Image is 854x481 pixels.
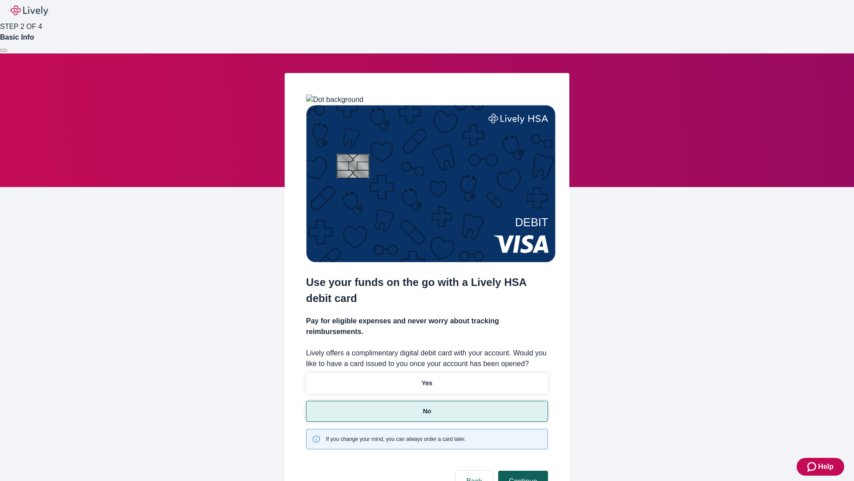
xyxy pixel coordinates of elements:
button: Zendesk support iconHelp [797,458,844,476]
h2: Use your funds on the go with a Lively HSA debit card [306,274,548,306]
p: No [423,407,431,416]
svg: Zendesk support icon [807,461,818,472]
span: Help [818,461,834,472]
img: Debit card [306,105,556,262]
img: Lively [11,5,48,16]
button: Yes [306,373,548,394]
span: If you change your mind, you can always order a card later. [326,435,466,443]
button: No [306,401,548,422]
p: Yes [422,379,432,388]
img: Dot background [306,94,363,105]
label: Lively offers a complimentary digital debit card with your account. Would you like to have a card... [306,348,548,369]
h4: Pay for eligible expenses and never worry about tracking reimbursements. [306,316,548,337]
